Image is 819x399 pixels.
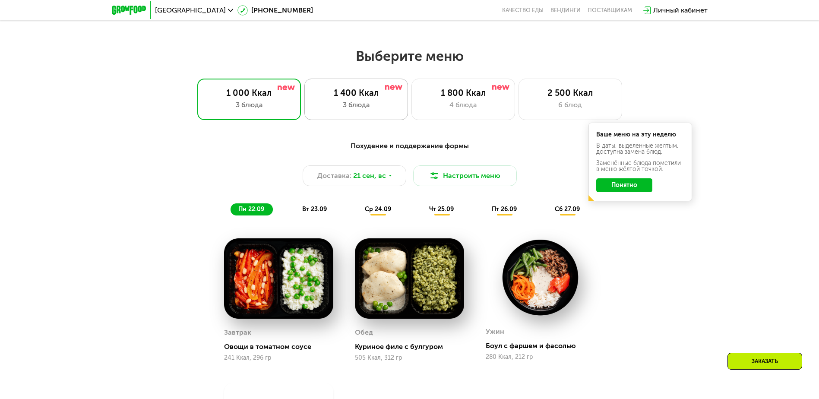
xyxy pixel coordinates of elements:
[486,342,602,350] div: Боул с фаршем и фасолью
[206,88,292,98] div: 1 000 Ккал
[486,354,595,361] div: 280 Ккал, 212 гр
[727,353,802,370] div: Заказать
[555,206,580,213] span: сб 27.09
[28,47,791,65] h2: Выберите меню
[429,206,454,213] span: чт 25.09
[596,143,684,155] div: В даты, выделенные желтым, доступна замена блюд.
[528,100,613,110] div: 6 блюд
[355,355,464,361] div: 505 Ккал, 312 гр
[355,326,373,339] div: Обед
[353,171,386,181] span: 21 сен, вс
[238,206,264,213] span: пн 22.09
[313,88,399,98] div: 1 400 Ккал
[653,5,708,16] div: Личный кабинет
[155,7,226,14] span: [GEOGRAPHIC_DATA]
[413,165,517,186] button: Настроить меню
[224,355,333,361] div: 241 Ккал, 296 гр
[492,206,517,213] span: пт 26.09
[313,100,399,110] div: 3 блюда
[596,178,652,192] button: Понятно
[224,342,340,351] div: Овощи в томатном соусе
[486,325,504,338] div: Ужин
[421,88,506,98] div: 1 800 Ккал
[302,206,327,213] span: вт 23.09
[365,206,391,213] span: ср 24.09
[588,7,632,14] div: поставщикам
[224,326,251,339] div: Завтрак
[237,5,313,16] a: [PHONE_NUMBER]
[596,160,684,172] div: Заменённые блюда пометили в меню жёлтой точкой.
[355,342,471,351] div: Куриное филе с булгуром
[317,171,351,181] span: Доставка:
[528,88,613,98] div: 2 500 Ккал
[421,100,506,110] div: 4 блюда
[550,7,581,14] a: Вендинги
[206,100,292,110] div: 3 блюда
[596,132,684,138] div: Ваше меню на эту неделю
[502,7,544,14] a: Качество еды
[154,141,665,152] div: Похудение и поддержание формы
